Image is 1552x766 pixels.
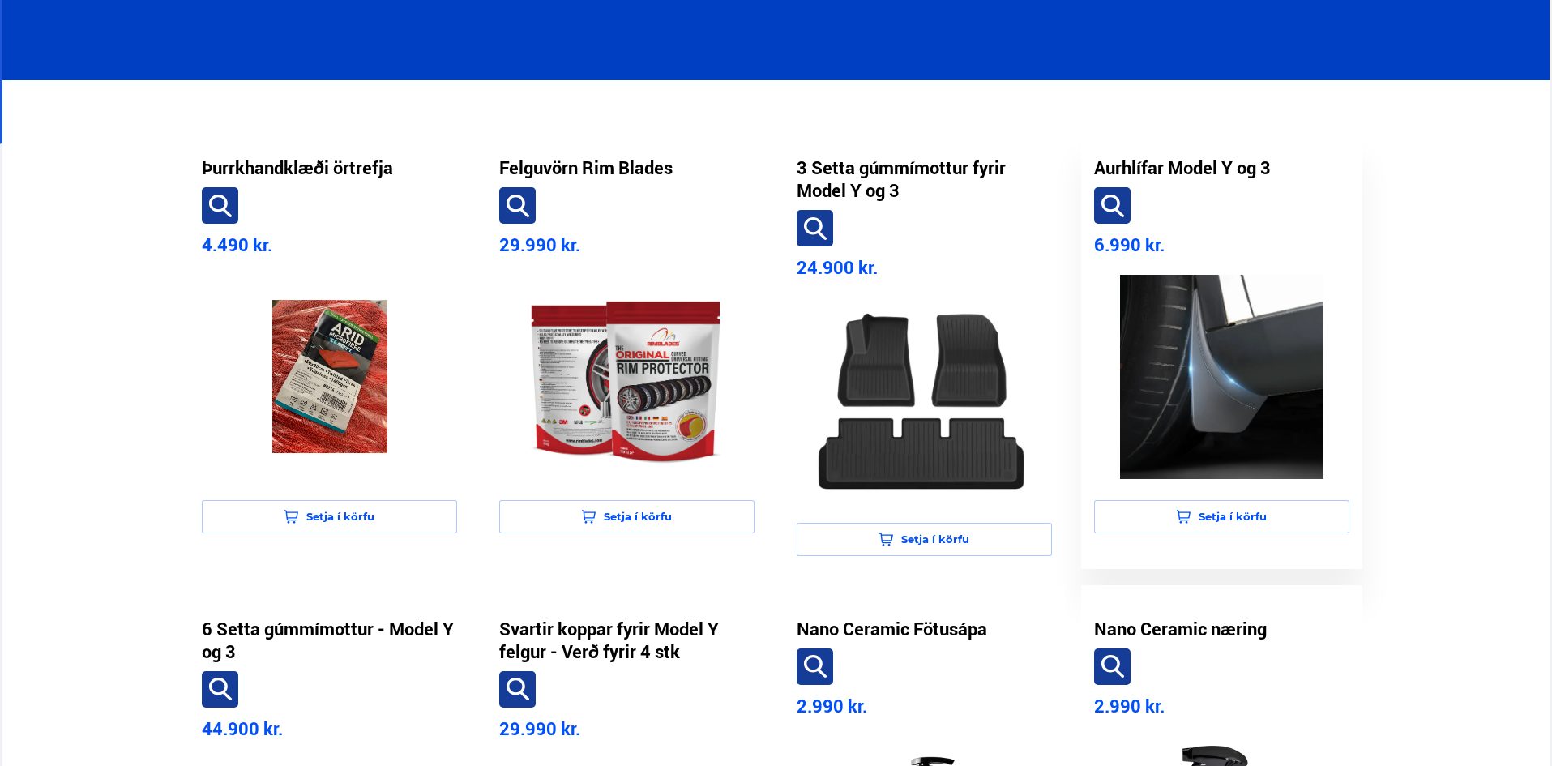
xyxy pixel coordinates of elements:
button: Setja í körfu [797,523,1052,556]
button: Setja í körfu [1094,500,1349,533]
a: product-image-0 [202,266,457,492]
span: 44.900 kr. [202,717,283,740]
a: 3 Setta gúmmímottur fyrir Model Y og 3 [797,156,1052,202]
span: 29.990 kr. [499,233,580,256]
a: Nano Ceramic Fötusápa [797,618,987,640]
a: Felguvörn Rim Blades [499,156,673,179]
button: Setja í körfu [202,500,457,533]
span: 2.990 kr. [1094,694,1165,717]
span: 4.490 kr. [202,233,272,256]
button: Setja í körfu [499,500,755,533]
a: Nano Ceramic næring [1094,618,1267,640]
span: 24.900 kr. [797,255,878,279]
a: Svartir koppar fyrir Model Y felgur - Verð fyrir 4 stk [499,618,755,663]
img: product-image-0 [215,275,444,479]
a: product-image-1 [499,266,755,492]
span: 6.990 kr. [1094,233,1165,256]
img: product-image-1 [512,275,742,479]
img: product-image-2 [810,297,1039,502]
img: product-image-3 [1107,275,1336,479]
a: Þurrkhandklæði örtrefja [202,156,393,179]
span: 2.990 kr. [797,694,867,717]
a: product-image-2 [797,289,1052,515]
a: 6 Setta gúmmímottur - Model Y og 3 [202,618,457,663]
span: 29.990 kr. [499,717,580,740]
a: Aurhlífar Model Y og 3 [1094,156,1271,179]
a: product-image-3 [1094,266,1349,492]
